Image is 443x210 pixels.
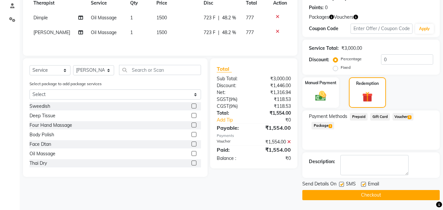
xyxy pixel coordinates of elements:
span: 1500 [156,15,167,21]
span: 9% [230,104,236,109]
div: Points: [309,4,324,11]
div: ₹118.53 [254,103,296,110]
div: ₹0 [254,155,296,162]
div: Thai Dry [30,160,47,167]
span: 723 F [204,14,215,21]
div: Description: [309,158,335,165]
div: Sweedish [30,103,50,110]
div: ( ) [212,96,254,103]
a: Add Tip [212,117,261,124]
div: Body Polish [30,131,54,138]
span: | [218,14,219,21]
button: Apply [415,24,434,34]
div: 0 [325,4,328,11]
div: Net: [212,89,254,96]
div: ₹1,316.94 [254,89,296,96]
span: Prepaid [350,113,368,121]
input: Enter Offer / Coupon Code [351,24,413,34]
span: Package [312,122,334,129]
div: Payable: [212,124,254,132]
div: Discount: [212,82,254,89]
span: 1500 [156,29,167,35]
span: 1 [130,15,133,21]
span: Total [217,66,232,72]
span: 1 [329,124,332,128]
span: Send Details On [302,181,336,189]
span: 723 F [204,29,215,36]
span: 777 [246,29,254,35]
div: Deep Tissue [30,112,55,119]
span: Voucher [393,113,413,121]
span: 777 [246,15,254,21]
div: ₹0 [261,117,296,124]
span: [PERSON_NAME] [33,29,70,35]
span: Oil Massage [91,15,117,21]
span: Packages [309,14,329,21]
div: Total: [212,110,254,117]
input: Search or Scan [119,65,201,75]
div: ₹1,554.00 [254,139,296,145]
label: Fixed [341,65,351,70]
span: 48.2 % [222,14,236,21]
div: Coupon Code [309,25,350,32]
div: Balance : [212,155,254,162]
span: CGST [217,103,229,109]
div: ₹3,000.00 [254,75,296,82]
button: Checkout [302,190,440,200]
span: 1 [130,29,133,35]
div: Sub Total: [212,75,254,82]
label: Percentage [341,56,362,62]
img: _cash.svg [312,90,330,102]
label: Select package to add package services [30,81,102,87]
div: Voucher [212,139,254,145]
span: Vouchers [334,14,353,21]
span: SGST [217,96,229,102]
span: Email [368,181,379,189]
div: ₹118.53 [254,96,296,103]
label: Redemption [356,81,379,86]
div: ₹1,446.00 [254,82,296,89]
div: ₹1,554.00 [254,124,296,132]
div: ₹3,000.00 [341,45,362,52]
div: ₹1,554.00 [254,110,296,117]
div: Oil Massage [30,150,55,157]
span: Gift Card [370,113,390,121]
span: 48.2 % [222,29,236,36]
div: ₹1,554.00 [254,146,296,154]
span: Oil Massage [91,29,117,35]
div: Four Hand Massage [30,122,72,129]
div: Payments [217,133,291,139]
span: 9% [230,97,236,102]
div: ( ) [212,103,254,110]
div: Paid: [212,146,254,154]
span: SMS [346,181,356,189]
span: 1 [408,115,411,119]
div: Face Dtan [30,141,51,148]
div: Discount: [309,56,329,63]
img: _gift.svg [359,90,376,103]
div: Service Total: [309,45,339,52]
label: Manual Payment [305,80,336,86]
span: | [218,29,219,36]
span: Payment Methods [309,113,347,120]
span: Dimple [33,15,48,21]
